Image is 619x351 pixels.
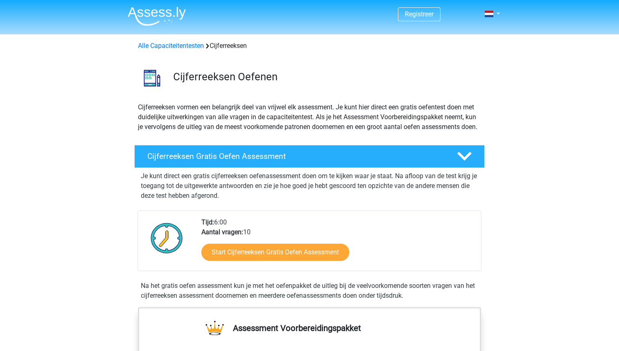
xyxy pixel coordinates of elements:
h3: Cijferreeksen Oefenen [173,70,478,83]
img: cijferreeksen [135,61,169,95]
a: Alle Capaciteitentesten [138,42,204,50]
b: Tijd: [201,218,214,226]
a: Start Cijferreeksen Gratis Oefen Assessment [201,244,349,261]
p: Cijferreeksen vormen een belangrijk deel van vrijwel elk assessment. Je kunt hier direct een grat... [138,102,481,132]
a: Cijferreeksen Gratis Oefen Assessment [131,145,488,168]
img: Klok [146,217,188,258]
h4: Cijferreeksen Gratis Oefen Assessment [147,152,444,161]
div: Na het gratis oefen assessment kun je met het oefenpakket de uitleg bij de veelvoorkomende soorte... [138,281,481,301]
div: 6:00 10 [195,217,481,271]
b: Aantal vragen: [201,228,243,236]
p: Je kunt direct een gratis cijferreeksen oefenassessment doen om te kijken waar je staat. Na afloo... [141,171,478,201]
div: Cijferreeksen [135,41,484,51]
a: Registreer [405,10,434,18]
img: Assessly [128,7,186,26]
